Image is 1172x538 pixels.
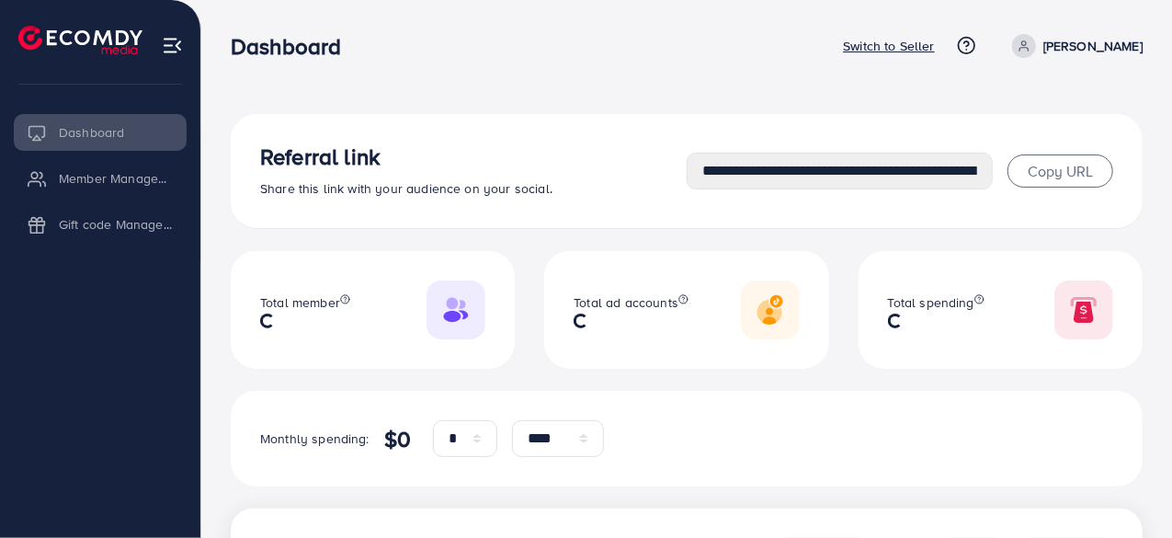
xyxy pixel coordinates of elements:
p: Monthly spending: [260,428,370,450]
span: Total ad accounts [574,293,678,312]
h3: Referral link [260,143,687,170]
span: Total spending [888,293,974,312]
img: Responsive image [427,280,485,339]
a: [PERSON_NAME] [1005,34,1143,58]
span: Copy URL [1028,161,1093,181]
span: Share this link with your audience on your social. [260,179,552,198]
button: Copy URL [1007,155,1113,188]
img: Responsive image [741,280,800,339]
img: logo [18,26,142,54]
p: [PERSON_NAME] [1043,35,1143,57]
h3: Dashboard [231,33,356,60]
img: Responsive image [1054,280,1113,339]
p: Switch to Seller [843,35,935,57]
h4: $0 [384,426,411,452]
span: Total member [260,293,340,312]
img: menu [162,35,183,56]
